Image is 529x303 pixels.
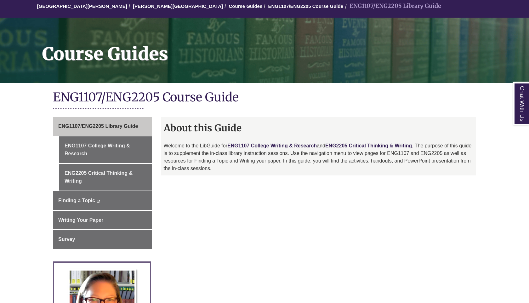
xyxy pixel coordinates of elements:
div: Guide Page Menu [53,117,152,249]
h1: Course Guides [35,18,529,75]
a: [GEOGRAPHIC_DATA][PERSON_NAME] [37,3,127,9]
p: Welcome to the LibGuide for and . The purpose of this guide is to supplement the in-class library... [164,142,474,172]
span: Survey [58,237,75,242]
a: Finding a Topic [53,191,152,210]
span: ENG1107/ENG2205 Library Guide [58,123,138,129]
a: ENG1107/ENG2205 Library Guide [53,117,152,136]
a: Course Guides [229,3,263,9]
a: ENG2205 Critical Thinking & Writing [325,143,412,148]
h2: About this Guide [161,120,476,136]
a: ENG1107 College Writing & Research [227,143,317,148]
li: ENG1107/ENG2205 Library Guide [343,2,441,11]
span: Writing Your Paper [58,217,103,223]
h1: ENG1107/ENG2205 Course Guide [53,89,476,106]
a: ENG1107/ENG2205 Course Guide [268,3,343,9]
i: This link opens in a new window [96,200,100,203]
a: ENG2205 Critical Thinking & Writing [59,164,152,191]
a: [PERSON_NAME][GEOGRAPHIC_DATA] [133,3,223,9]
a: Survey [53,230,152,249]
a: ENG1107 College Writing & Research [59,136,152,163]
span: Finding a Topic [58,198,95,203]
a: Writing Your Paper [53,211,152,230]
